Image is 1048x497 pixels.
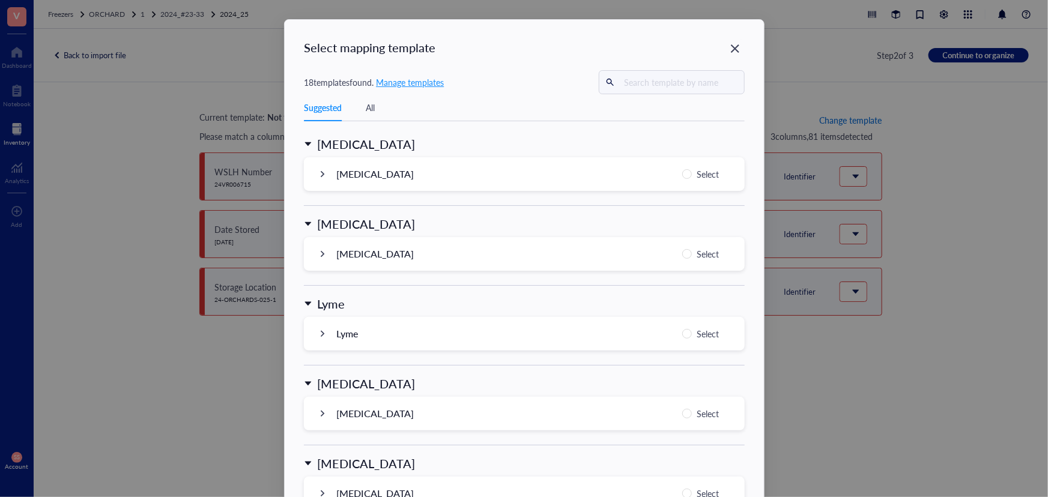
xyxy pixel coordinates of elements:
[336,167,414,181] div: [MEDICAL_DATA]
[692,167,724,181] span: Select
[317,455,415,472] div: [MEDICAL_DATA]
[366,101,375,114] div: All
[304,39,745,56] div: Select mapping template
[304,101,342,114] div: Suggested
[619,73,738,91] input: Search template by name
[725,39,745,58] button: Close
[317,375,415,392] div: [MEDICAL_DATA]
[317,215,415,232] div: [MEDICAL_DATA]
[336,327,358,341] div: Lyme
[692,327,724,341] span: Select
[336,406,414,421] div: [MEDICAL_DATA]
[692,406,724,421] span: Select
[317,136,415,152] div: [MEDICAL_DATA]
[317,295,345,312] div: Lyme
[304,76,444,89] div: 18 template s found.
[336,247,414,261] div: [MEDICAL_DATA]
[725,41,745,56] span: Close
[376,76,444,88] span: Manage templates
[692,247,724,261] span: Select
